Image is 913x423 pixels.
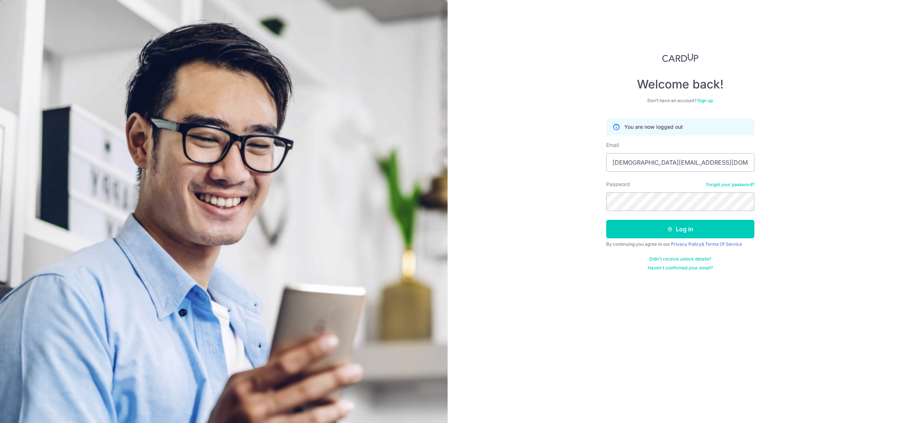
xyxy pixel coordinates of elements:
[606,181,630,188] label: Password
[706,182,754,188] a: Forgot your password?
[606,241,754,247] div: By continuing you agree to our &
[671,241,701,247] a: Privacy Policy
[648,265,713,271] a: Haven't confirmed your email?
[606,153,754,172] input: Enter your Email
[606,220,754,238] button: Log in
[662,53,698,62] img: CardUp Logo
[606,141,619,149] label: Email
[698,98,713,103] a: Sign up
[606,98,754,104] div: Don’t have an account?
[650,256,711,262] a: Didn't receive unlock details?
[705,241,742,247] a: Terms Of Service
[624,123,683,131] p: You are now logged out
[606,77,754,92] h4: Welcome back!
